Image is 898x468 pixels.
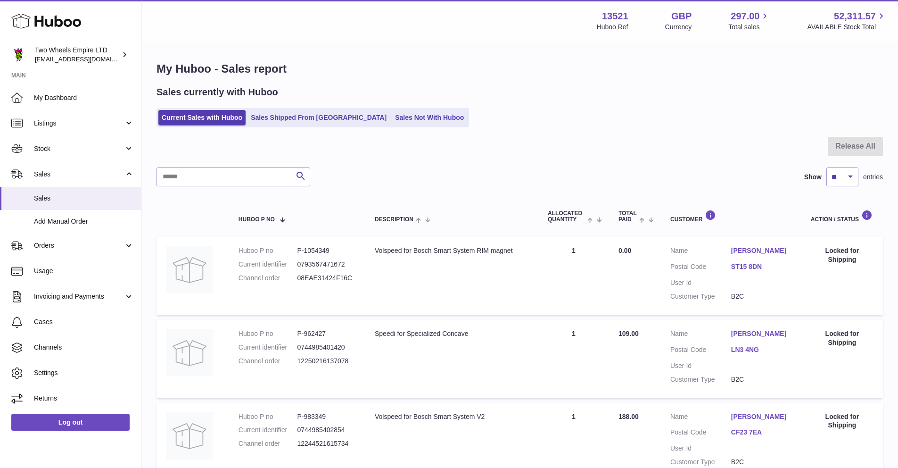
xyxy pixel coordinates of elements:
[34,93,134,102] span: My Dashboard
[670,375,731,384] dt: Customer Type
[34,144,124,153] span: Stock
[618,330,639,337] span: 109.00
[811,210,873,223] div: Action / Status
[239,274,297,283] dt: Channel order
[11,414,130,431] a: Log out
[297,329,356,338] dd: P-962427
[375,329,529,338] div: Speedi for Specialized Concave
[670,412,731,424] dt: Name
[670,292,731,301] dt: Customer Type
[34,217,134,226] span: Add Manual Order
[863,173,883,182] span: entries
[375,217,413,223] span: Description
[731,10,759,23] span: 297.00
[157,61,883,76] h1: My Huboo - Sales report
[731,428,792,437] a: CF23 7EA
[804,173,822,182] label: Show
[807,23,887,32] span: AVAILABLE Stock Total
[239,439,297,448] dt: Channel order
[597,23,628,32] div: Huboo Ref
[731,412,792,421] a: [PERSON_NAME]
[34,318,134,326] span: Cases
[811,329,873,347] div: Locked for Shipping
[670,345,731,357] dt: Postal Code
[166,412,213,460] img: no-photo.jpg
[811,412,873,430] div: Locked for Shipping
[166,329,213,376] img: no-photo.jpg
[807,10,887,32] a: 52,311.57 AVAILABLE Stock Total
[297,439,356,448] dd: 12244521615734
[392,110,467,125] a: Sales Not With Huboo
[548,210,585,223] span: ALLOCATED Quantity
[35,46,120,64] div: Two Wheels Empire LTD
[670,262,731,274] dt: Postal Code
[34,368,134,377] span: Settings
[297,426,356,435] dd: 0744985402854
[538,237,609,315] td: 1
[670,278,731,287] dt: User Id
[728,10,770,32] a: 297.00 Total sales
[34,241,124,250] span: Orders
[34,292,124,301] span: Invoicing and Payments
[731,246,792,255] a: [PERSON_NAME]
[618,210,637,223] span: Total paid
[811,246,873,264] div: Locked for Shipping
[35,55,139,63] span: [EMAIL_ADDRESS][DOMAIN_NAME]
[728,23,770,32] span: Total sales
[34,267,134,276] span: Usage
[670,458,731,467] dt: Customer Type
[34,394,134,403] span: Returns
[731,458,792,467] dd: B2C
[297,343,356,352] dd: 0744985401420
[11,48,25,62] img: justas@twowheelsempire.com
[166,246,213,293] img: no-photo.jpg
[239,357,297,366] dt: Channel order
[247,110,390,125] a: Sales Shipped From [GEOGRAPHIC_DATA]
[618,247,631,254] span: 0.00
[34,119,124,128] span: Listings
[297,260,356,269] dd: 0793567471672
[239,426,297,435] dt: Current identifier
[297,412,356,421] dd: P-983349
[34,194,134,203] span: Sales
[239,246,297,255] dt: Huboo P no
[670,246,731,258] dt: Name
[670,428,731,439] dt: Postal Code
[618,413,639,420] span: 188.00
[731,262,792,271] a: ST15 8DN
[670,210,792,223] div: Customer
[602,10,628,23] strong: 13521
[670,444,731,453] dt: User Id
[834,10,876,23] span: 52,311.57
[731,375,792,384] dd: B2C
[297,274,356,283] dd: 08EAE31424F16C
[731,345,792,354] a: LN3 4NG
[375,246,529,255] div: Volspeed for Bosch Smart System RIM magnet
[297,246,356,255] dd: P-1054349
[538,320,609,398] td: 1
[239,217,275,223] span: Huboo P no
[731,292,792,301] dd: B2C
[34,343,134,352] span: Channels
[670,361,731,370] dt: User Id
[239,343,297,352] dt: Current identifier
[34,170,124,179] span: Sales
[731,329,792,338] a: [PERSON_NAME]
[375,412,529,421] div: Volspeed for Bosch Smart System V2
[239,412,297,421] dt: Huboo P no
[239,260,297,269] dt: Current identifier
[671,10,692,23] strong: GBP
[239,329,297,338] dt: Huboo P no
[158,110,246,125] a: Current Sales with Huboo
[670,329,731,341] dt: Name
[297,357,356,366] dd: 12250216137078
[665,23,692,32] div: Currency
[157,86,278,99] h2: Sales currently with Huboo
